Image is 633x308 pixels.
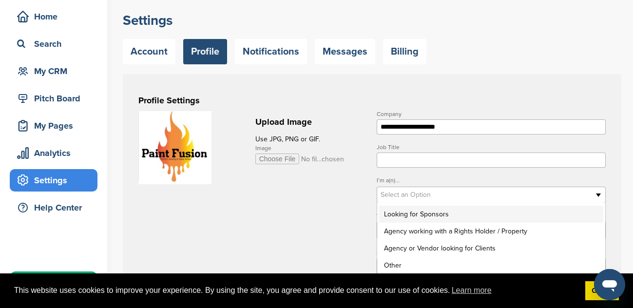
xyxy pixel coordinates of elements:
a: Messages [315,39,375,64]
a: Search [10,33,97,55]
div: Pitch Board [15,90,97,107]
iframe: Button to launch messaging window [594,269,625,300]
label: Company [377,111,606,117]
a: Help Center [10,196,97,219]
label: Job Title [377,144,606,150]
a: Upgrade [10,271,97,294]
h2: Upload Image [255,115,367,129]
p: Use JPG, PNG or GIF. [255,133,367,145]
label: I’m a(n)... [377,177,606,183]
img: PAINTFUSION%20LOGO.jpg [138,111,211,184]
a: Home [10,5,97,28]
a: Billing [383,39,426,64]
li: Agency working with a Rights Holder / Property [379,223,603,240]
a: Analytics [10,142,97,164]
div: My Pages [15,117,97,135]
a: Notifications [235,39,307,64]
h2: Settings [123,12,621,29]
div: Search [15,35,97,53]
div: Settings [15,172,97,189]
div: Help Center [15,199,97,216]
div: Home [15,8,97,25]
a: My CRM [10,60,97,82]
span: This website uses cookies to improve your experience. By using the site, you agree and provide co... [14,283,577,298]
a: Profile [183,39,227,64]
a: Pitch Board [10,87,97,110]
a: learn more about cookies [450,283,493,298]
a: dismiss cookie message [585,281,619,301]
div: Analytics [15,144,97,162]
li: Agency or Vendor looking for Clients [379,240,603,257]
li: Looking for Sponsors [379,206,603,223]
a: My Pages [10,115,97,137]
a: Settings [10,169,97,192]
a: Account [123,39,175,64]
li: Other [379,257,603,274]
div: My CRM [15,62,97,80]
span: Select an Option [381,189,589,201]
label: Image [255,145,367,151]
h3: Profile Settings [138,94,606,107]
